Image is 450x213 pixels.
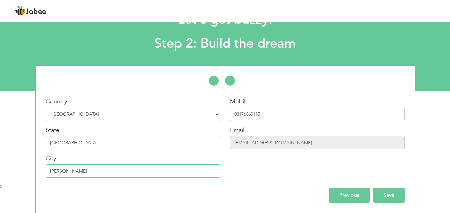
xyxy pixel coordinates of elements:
[329,188,370,203] input: Previous
[15,6,26,16] img: jobee.io
[46,154,56,163] label: City
[61,11,389,28] h1: Let's get buzzy!
[230,126,244,135] label: Email
[46,97,67,106] label: Country
[26,8,46,16] span: Jobee
[230,97,249,106] label: Mobile
[46,126,59,135] label: State
[61,35,389,52] h2: Step 2: Build the dream
[373,188,405,203] input: Save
